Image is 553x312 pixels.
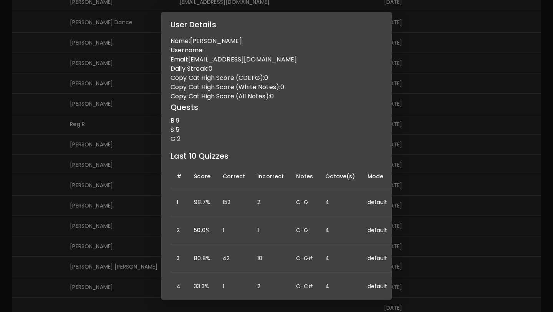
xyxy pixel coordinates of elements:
[251,165,290,188] th: Incorrect
[188,244,217,272] td: 80.8%
[361,165,394,188] th: Mode
[290,216,319,244] td: C-G
[361,216,394,244] td: default
[319,165,361,188] th: Octave(s)
[361,272,394,300] td: default
[171,92,382,101] p: Copy Cat High Score (All Notes): 0
[319,272,361,300] td: 4
[319,244,361,272] td: 4
[361,188,394,216] td: default
[290,188,319,216] td: C-G
[217,244,251,272] td: 42
[361,244,394,272] td: default
[171,73,382,83] p: Copy Cat High Score (CDEFG): 0
[217,272,251,300] td: 1
[171,64,382,73] p: Daily Streak: 0
[171,188,188,216] td: 1
[171,216,188,244] td: 2
[171,46,382,55] p: Username:
[161,12,392,37] h2: User Details
[171,134,382,144] p: G 2
[319,188,361,216] td: 4
[171,150,382,162] h6: Last 10 Quizzes
[171,37,382,46] p: Name: [PERSON_NAME]
[251,188,290,216] td: 2
[290,244,319,272] td: C-G#
[188,165,217,188] th: Score
[171,116,382,125] p: B 9
[171,125,382,134] p: S 5
[171,101,382,113] h6: Quests
[290,272,319,300] td: C-C#
[188,216,217,244] td: 50.0%
[217,165,251,188] th: Correct
[171,55,382,64] p: Email: [EMAIL_ADDRESS][DOMAIN_NAME]
[171,83,382,92] p: Copy Cat High Score (White Notes): 0
[251,216,290,244] td: 1
[171,244,188,272] td: 3
[171,165,188,188] th: #
[171,272,188,300] td: 4
[188,272,217,300] td: 33.3%
[188,188,217,216] td: 98.7%
[251,272,290,300] td: 2
[217,188,251,216] td: 152
[319,216,361,244] td: 4
[290,165,319,188] th: Notes
[217,216,251,244] td: 1
[251,244,290,272] td: 10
